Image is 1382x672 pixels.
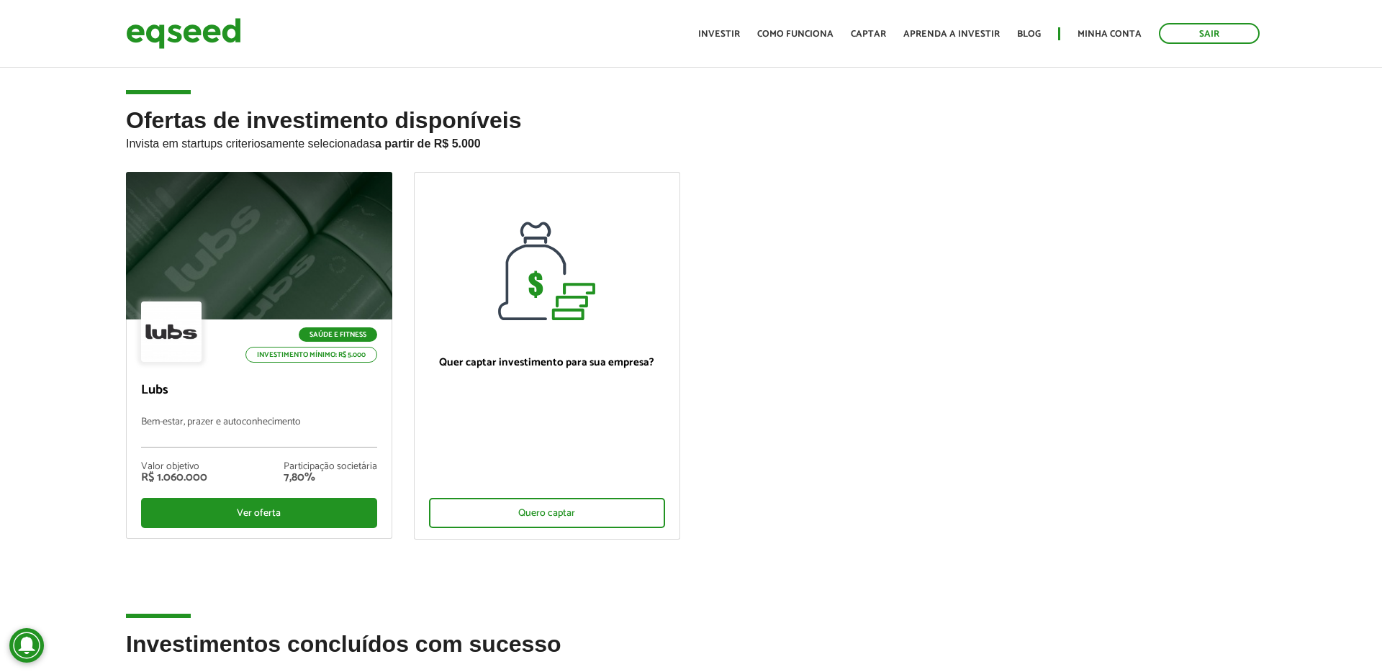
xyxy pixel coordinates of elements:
[126,108,1256,172] h2: Ofertas de investimento disponíveis
[126,133,1256,150] p: Invista em startups criteriosamente selecionadas
[1078,29,1142,39] a: Minha conta
[141,498,377,528] div: Ver oferta
[698,29,740,39] a: Investir
[141,417,377,448] p: Bem-estar, prazer e autoconhecimento
[141,472,207,483] div: R$ 1.060.000
[903,29,1000,39] a: Aprenda a investir
[245,347,377,363] p: Investimento mínimo: R$ 5.000
[851,29,886,39] a: Captar
[126,14,241,53] img: EqSeed
[126,172,392,539] a: Saúde e Fitness Investimento mínimo: R$ 5.000 Lubs Bem-estar, prazer e autoconhecimento Valor obj...
[141,462,207,472] div: Valor objetivo
[429,498,665,528] div: Quero captar
[284,462,377,472] div: Participação societária
[1017,29,1041,39] a: Blog
[141,383,377,399] p: Lubs
[375,137,481,150] strong: a partir de R$ 5.000
[1159,23,1260,44] a: Sair
[414,172,680,540] a: Quer captar investimento para sua empresa? Quero captar
[757,29,834,39] a: Como funciona
[299,327,377,342] p: Saúde e Fitness
[284,472,377,483] div: 7,80%
[429,356,665,369] p: Quer captar investimento para sua empresa?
